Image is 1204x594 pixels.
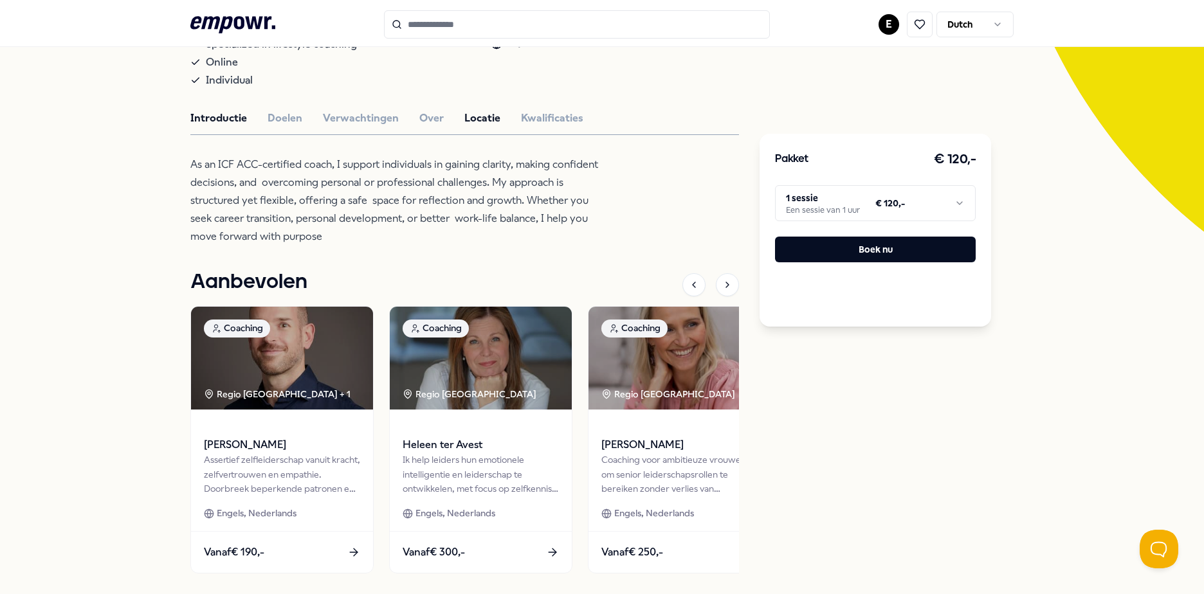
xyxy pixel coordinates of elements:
[601,319,668,337] div: Coaching
[775,151,808,168] h3: Pakket
[204,387,351,401] div: Regio [GEOGRAPHIC_DATA] + 1
[206,71,253,89] span: Individual
[389,306,572,573] a: package imageCoachingRegio [GEOGRAPHIC_DATA] Heleen ter AvestIk help leiders hun emotionele intel...
[934,149,976,170] h3: € 120,-
[601,387,737,401] div: Regio [GEOGRAPHIC_DATA]
[601,544,663,561] span: Vanaf € 250,-
[190,306,374,573] a: package imageCoachingRegio [GEOGRAPHIC_DATA] + 1[PERSON_NAME]Assertief zelfleiderschap vanuit kra...
[403,437,559,453] span: Heleen ter Avest
[217,506,296,520] span: Engels, Nederlands
[614,506,694,520] span: Engels, Nederlands
[588,307,771,410] img: package image
[601,453,758,496] div: Coaching voor ambitieuze vrouwen om senior leiderschapsrollen te bereiken zonder verlies van vrou...
[190,110,247,127] button: Introductie
[403,453,559,496] div: Ik help leiders hun emotionele intelligentie en leiderschap te ontwikkelen, met focus op zelfkenn...
[268,110,302,127] button: Doelen
[879,14,899,35] button: E
[601,437,758,453] span: [PERSON_NAME]
[775,237,976,262] button: Boek nu
[390,307,572,410] img: package image
[384,10,770,39] input: Search for products, categories or subcategories
[1140,530,1178,568] iframe: Help Scout Beacon - Open
[403,319,469,337] div: Coaching
[419,110,444,127] button: Over
[464,110,500,127] button: Locatie
[403,387,538,401] div: Regio [GEOGRAPHIC_DATA]
[588,306,771,573] a: package imageCoachingRegio [GEOGRAPHIC_DATA] [PERSON_NAME]Coaching voor ambitieuze vrouwen om sen...
[190,266,307,298] h1: Aanbevolen
[204,319,270,337] div: Coaching
[190,156,608,246] p: As an ICF ACC-certified coach, I support individuals in gaining clarity, making confident decisio...
[521,110,583,127] button: Kwalificaties
[204,453,360,496] div: Assertief zelfleiderschap vanuit kracht, zelfvertrouwen en empathie. Doorbreek beperkende patrone...
[191,307,373,410] img: package image
[323,110,399,127] button: Verwachtingen
[403,544,465,561] span: Vanaf € 300,-
[415,506,495,520] span: Engels, Nederlands
[206,53,238,71] span: Online
[204,544,264,561] span: Vanaf € 190,-
[204,437,360,453] span: [PERSON_NAME]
